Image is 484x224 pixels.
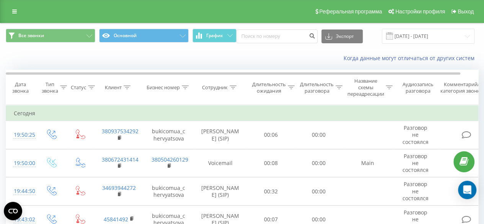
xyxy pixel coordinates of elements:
span: Выход [458,8,474,15]
a: 34693944272 [102,184,136,191]
button: График [192,29,236,43]
td: 00:08 [247,149,295,177]
span: Разговор не состоялся [403,152,429,173]
a: 380937534292 [102,128,139,135]
a: 45841492 [104,216,128,223]
div: Тип звонка [42,81,58,94]
div: Open Intercom Messenger [458,181,476,199]
td: Main [343,149,393,177]
span: Разговор не состоялся [403,124,429,145]
a: Когда данные могут отличаться от других систем [344,54,478,62]
div: Статус [71,84,86,91]
td: [PERSON_NAME] (SIP) [194,177,247,206]
td: Voicemail [194,149,247,177]
input: Поиск по номеру [236,29,318,43]
div: Клиент [105,84,122,91]
div: 19:44:50 [14,184,29,199]
span: График [206,33,223,38]
span: Реферальная программа [319,8,382,15]
div: Комментарий/категория звонка [439,81,484,94]
a: 380504260129 [152,156,188,163]
td: bukicomua_chervyatsova [144,177,194,206]
td: 00:00 [295,177,343,206]
td: [PERSON_NAME] (SIP) [194,121,247,149]
button: Основной [99,29,189,43]
span: Все звонки [18,33,44,39]
div: 19:50:25 [14,128,29,142]
span: Разговор не состоялся [403,180,429,201]
td: 00:06 [247,121,295,149]
div: Аудиозапись разговора [399,81,436,94]
div: Длительность разговора [300,81,334,94]
td: 00:00 [295,121,343,149]
td: 00:32 [247,177,295,206]
td: 00:00 [295,149,343,177]
div: Сотрудник [202,84,228,91]
button: Все звонки [6,29,95,43]
button: Open CMP widget [4,202,22,220]
div: Длительность ожидания [252,81,286,94]
button: Экспорт [321,29,363,43]
span: Настройки профиля [395,8,445,15]
td: bukicomua_chervyatsova [144,121,194,149]
div: Название схемы переадресации [347,78,384,97]
div: Бизнес номер [147,84,180,91]
div: 19:50:00 [14,156,29,171]
a: 380672431414 [102,156,139,163]
div: Дата звонка [6,81,34,94]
